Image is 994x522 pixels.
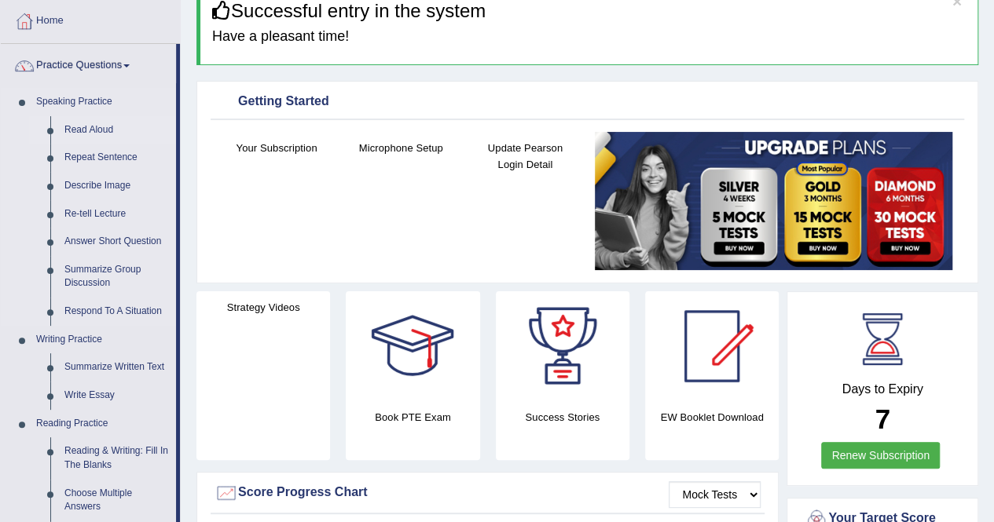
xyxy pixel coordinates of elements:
a: Read Aloud [57,116,176,144]
h4: Strategy Videos [196,299,330,316]
h4: Have a pleasant time! [212,29,966,45]
a: Repeat Sentence [57,144,176,172]
h4: Days to Expiry [805,382,960,396]
a: Reading Practice [29,410,176,438]
a: Summarize Written Text [57,353,176,381]
a: Choose Multiple Answers [57,480,176,521]
h4: Book PTE Exam [346,409,479,425]
h4: Microphone Setup [347,140,455,156]
a: Describe Image [57,172,176,200]
a: Writing Practice [29,326,176,354]
a: Answer Short Question [57,228,176,256]
div: Getting Started [215,90,960,114]
a: Reading & Writing: Fill In The Blanks [57,437,176,479]
a: Respond To A Situation [57,298,176,326]
h4: EW Booklet Download [645,409,779,425]
a: Renew Subscription [821,442,940,469]
a: Summarize Group Discussion [57,256,176,298]
h3: Successful entry in the system [212,1,966,21]
img: small5.jpg [595,132,952,270]
h4: Your Subscription [222,140,331,156]
div: Score Progress Chart [215,481,761,505]
b: 7 [875,403,889,434]
a: Write Essay [57,381,176,410]
h4: Update Pearson Login Detail [471,140,579,173]
a: Practice Questions [1,44,176,83]
h4: Success Stories [496,409,629,425]
a: Speaking Practice [29,88,176,116]
a: Re-tell Lecture [57,200,176,228]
